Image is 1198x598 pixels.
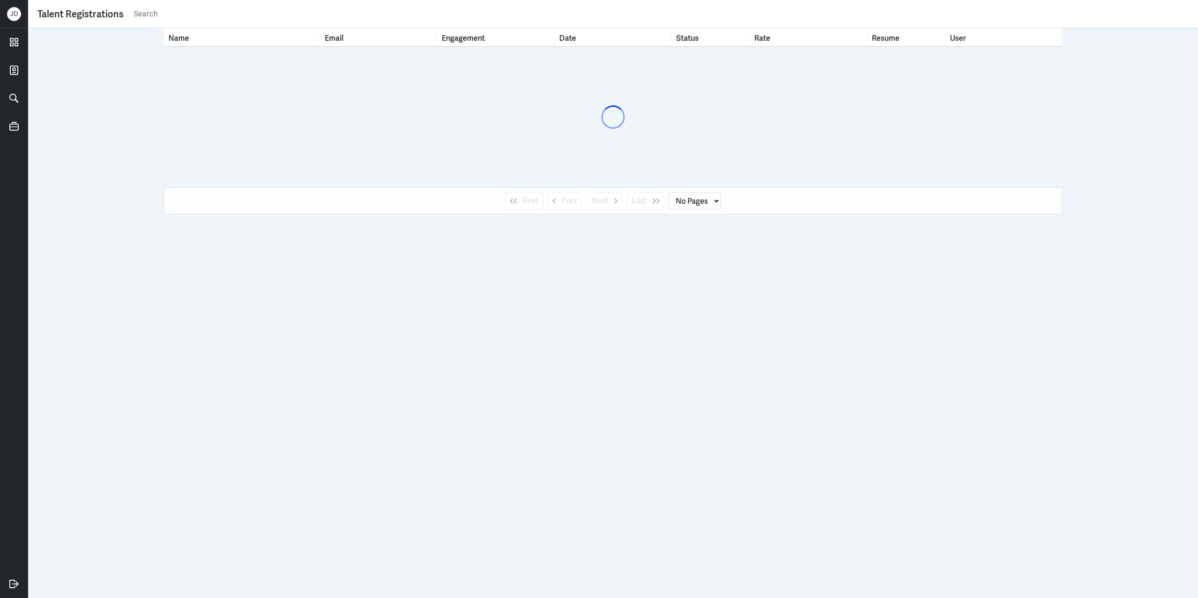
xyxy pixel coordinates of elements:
[867,28,945,46] th: Resume
[632,195,647,207] span: Last
[505,192,543,209] button: First
[587,192,622,209] button: Next
[562,195,577,207] span: Prev
[7,7,21,21] div: J D
[437,28,554,46] th: Toggle SortBy
[523,195,538,207] span: First
[320,28,437,46] th: Toggle SortBy
[555,28,672,46] th: Toggle SortBy
[672,28,750,46] th: Toggle SortBy
[750,28,867,46] th: Toggle SortBy
[945,28,1062,46] th: User
[133,7,1189,21] input: Search
[164,28,320,46] th: Toggle SortBy
[37,7,124,21] div: Talent Registrations
[592,195,608,207] span: Next
[548,192,582,209] button: Prev
[627,192,664,209] button: Last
